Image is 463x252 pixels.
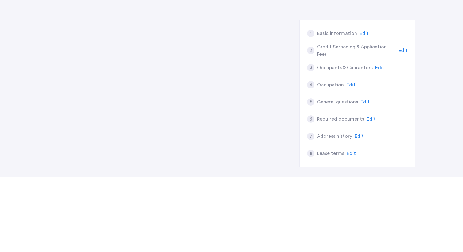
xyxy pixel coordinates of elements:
div: 4 [307,81,314,88]
span: Edit [367,117,376,122]
div: 1 [307,30,314,37]
span: Edit [355,134,364,139]
div: 2 [307,47,314,54]
span: Edit [375,65,384,70]
h5: Address history [317,133,352,140]
div: 7 [307,133,314,140]
h5: Occupation [317,81,344,88]
span: Edit [398,48,408,53]
h5: General questions [317,98,358,106]
span: Edit [346,82,356,87]
div: 8 [307,150,314,157]
span: Edit [359,31,369,36]
h5: Occupants & Guarantors [317,64,373,71]
h5: Required documents [317,115,364,123]
div: 6 [307,115,314,123]
span: Edit [347,151,356,156]
div: 3 [307,64,314,71]
div: 5 [307,98,314,106]
h5: Credit Screening & Application Fees [317,43,396,58]
h5: Lease terms [317,150,344,157]
h5: Basic information [317,30,357,37]
span: Edit [360,100,370,104]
